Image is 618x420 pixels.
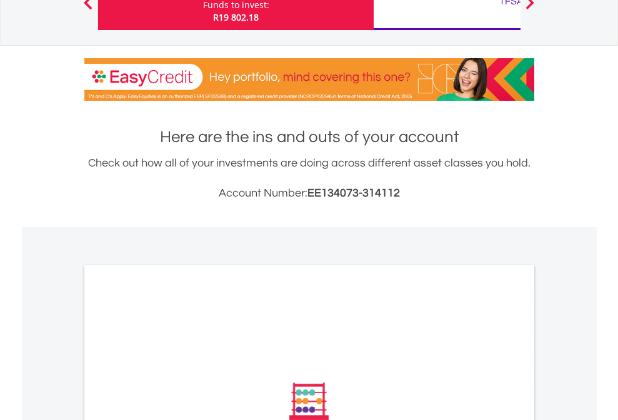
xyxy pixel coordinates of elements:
h3: Account Number: [84,185,534,202]
button: Next [517,2,542,14]
img: EasyCredit Promotion Banner [84,58,534,101]
span: R19 802.18 [213,11,259,23]
h1: Here are the ins and outs of your account [84,126,534,148]
button: Previous [76,2,101,14]
span: EE134073-314112 [307,187,400,199]
div: Check out how all of your investments are doing across different asset classes you hold. [84,155,534,202]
